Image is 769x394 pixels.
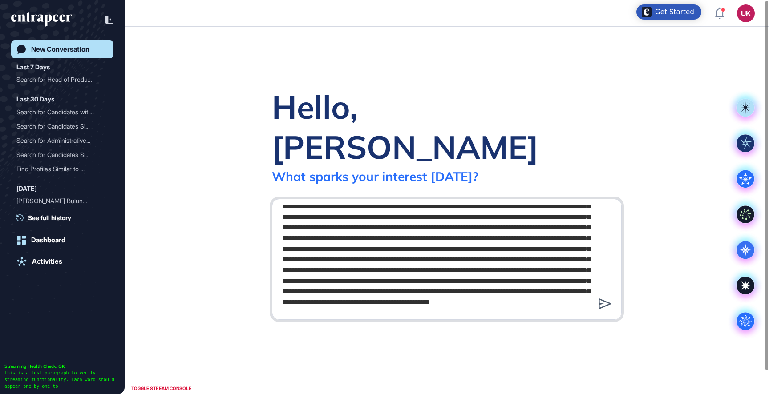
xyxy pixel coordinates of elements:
div: Search for Candidates Similar to Sarah Olyavkin on LinkedIn [16,119,108,133]
div: Search for Candidates with 5-10 Years of Experience in Talent Acquisition/Recruitment Roles from ... [16,105,108,119]
div: What sparks your interest [DATE]? [272,169,478,184]
span: See full history [28,213,71,222]
img: launcher-image-alternative-text [642,7,652,17]
div: Activities [32,257,62,265]
div: Last 30 Days [16,94,54,105]
div: Search for Candidates Similar to Luca Roero on LinkedIn [16,148,108,162]
div: TOGGLE STREAM CONSOLE [129,383,194,394]
div: Find Profiles Similar to ... [16,162,101,176]
a: Dashboard [11,231,113,249]
div: Open Get Started checklist [636,4,701,20]
div: Search for Head of Product candidates from Entrapeer with up to 20 years of experience in San Fra... [16,72,108,87]
div: [PERSON_NAME] Bulunma... [16,194,101,208]
div: Özgür Akaoğlu'nun Bulunması [16,194,108,208]
div: Search for Candidates wit... [16,105,101,119]
a: Activities [11,253,113,270]
div: Search for Head of Produc... [16,72,101,87]
div: Hello, [PERSON_NAME] [272,87,622,167]
div: Search for Candidates Sim... [16,119,101,133]
div: [DATE] [16,183,37,194]
button: UK [737,4,755,22]
div: entrapeer-logo [11,12,72,27]
div: Find Profiles Similar to Feyza Dağıstan [16,162,108,176]
div: Dashboard [31,236,65,244]
a: New Conversation [11,40,113,58]
div: Get Started [655,8,694,16]
div: New Conversation [31,45,89,53]
div: Search for Candidates Sim... [16,148,101,162]
div: Search for Administrative... [16,133,101,148]
a: See full history [16,213,113,222]
div: Last 7 Days [16,62,50,72]
div: Search for Administrative Affairs Expert with 5 Years Experience in Automotive Sector in Istanbul [16,133,108,148]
